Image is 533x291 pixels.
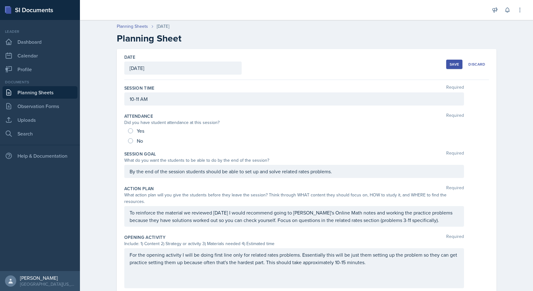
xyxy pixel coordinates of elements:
div: Did you have student attendance at this session? [124,119,464,126]
a: Dashboard [2,36,77,48]
span: No [137,138,143,144]
div: [GEOGRAPHIC_DATA][US_STATE] in [GEOGRAPHIC_DATA] [20,281,75,287]
button: Save [446,60,462,69]
span: Required [446,185,464,192]
span: Required [446,151,464,157]
a: Observation Forms [2,100,77,112]
p: To reinforce the material we reviewed [DATE] I would recommend going to [PERSON_NAME]'s Online Ma... [130,209,459,224]
div: [PERSON_NAME] [20,275,75,281]
label: Opening Activity [124,234,166,240]
a: Search [2,127,77,140]
a: Profile [2,63,77,76]
a: Uploads [2,114,77,126]
p: 10-11 AM [130,95,459,103]
div: Leader [2,29,77,34]
label: Date [124,54,135,60]
p: For the opening activity I will be doing first line only for related rates problems. Essentially ... [130,251,459,266]
div: What do you want the students to be able to do by the end of the session? [124,157,464,164]
span: Required [446,113,464,119]
span: Required [446,85,464,91]
a: Planning Sheets [2,86,77,99]
button: Discard [465,60,489,69]
h2: Planning Sheet [117,33,496,44]
label: Attendance [124,113,153,119]
div: What action plan will you give the students before they leave the session? Think through WHAT con... [124,192,464,205]
label: Session Goal [124,151,156,157]
a: Calendar [2,49,77,62]
p: By the end of the session students should be able to set up and solve related rates problems. [130,168,459,175]
div: [DATE] [157,23,169,30]
a: Planning Sheets [117,23,148,30]
label: Session Time [124,85,155,91]
label: Action Plan [124,185,154,192]
div: Help & Documentation [2,150,77,162]
div: Discard [468,62,485,67]
span: Required [446,234,464,240]
span: Yes [137,128,144,134]
div: Save [450,62,459,67]
div: Documents [2,79,77,85]
div: Include: 1) Content 2) Strategy or activity 3) Materials needed 4) Estimated time [124,240,464,247]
